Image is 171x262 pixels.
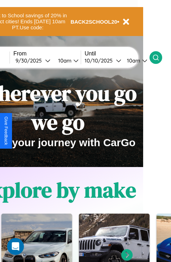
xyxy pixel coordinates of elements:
iframe: Intercom live chat [7,238,24,255]
div: 10am [123,57,142,64]
button: 9/30/2025 [13,57,53,64]
label: From [13,50,81,57]
div: 9 / 30 / 2025 [16,57,45,64]
button: 10am [53,57,81,64]
label: Until [85,50,149,57]
div: Give Feedback [4,117,8,145]
b: BACK2SCHOOL20 [71,19,117,25]
button: 10am [121,57,149,64]
div: 10am [55,57,73,64]
div: 10 / 10 / 2025 [85,57,116,64]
